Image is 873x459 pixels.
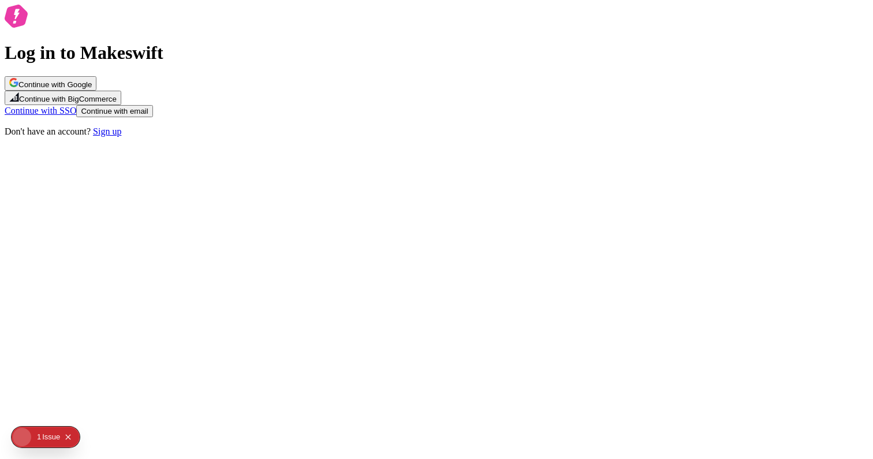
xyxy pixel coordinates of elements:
[5,91,121,105] button: Continue with BigCommerce
[5,106,76,115] a: Continue with SSO
[76,105,152,117] button: Continue with email
[5,126,868,137] p: Don't have an account?
[5,76,96,91] button: Continue with Google
[5,42,868,64] h1: Log in to Makeswift
[19,95,117,103] span: Continue with BigCommerce
[18,80,92,89] span: Continue with Google
[81,107,148,115] span: Continue with email
[93,126,121,136] a: Sign up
